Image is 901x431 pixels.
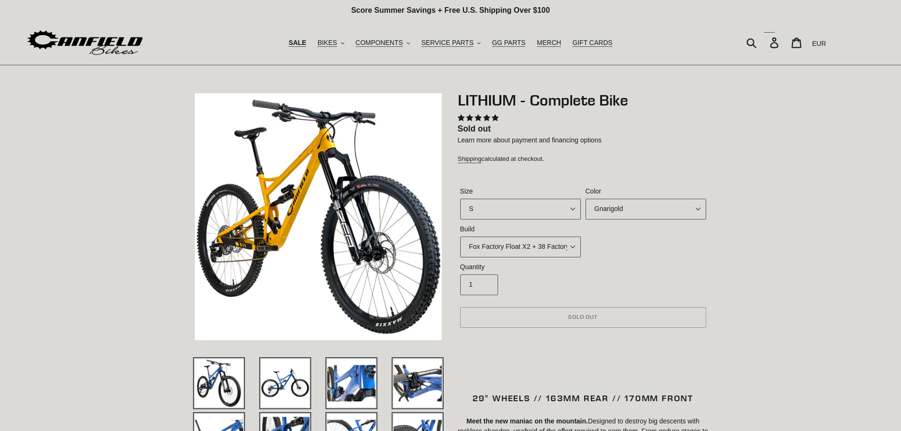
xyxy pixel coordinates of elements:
img: Load image into Gallery viewer, LITHIUM - Complete Bike [259,357,311,409]
label: Quantity [460,262,581,272]
h1: LITHIUM - Complete Bike [458,91,709,109]
a: SALE [284,36,311,49]
span: SERVICE PARTS [421,39,473,47]
button: Sold out [460,307,706,328]
label: Size [460,186,581,196]
span: 5.00 stars [458,114,500,122]
a: MERCH [532,36,566,49]
a: Shipping [458,155,482,163]
img: LITHIUM - Complete Bike [195,93,442,340]
span: GG PARTS [492,39,525,47]
img: Canfield Bikes [26,28,144,58]
a: Learn more about payment and financing options [458,136,602,144]
label: Color [586,186,706,196]
img: Load image into Gallery viewer, LITHIUM - Complete Bike [325,357,377,409]
img: Load image into Gallery viewer, LITHIUM - Complete Bike [193,357,245,409]
img: Load image into Gallery viewer, LITHIUM - Complete Bike [392,357,444,409]
input: Search [752,32,776,53]
div: calculated at checkout. [458,154,709,164]
span: MERCH [537,39,561,47]
span: BIKES [317,39,337,47]
span: COMPONENTS [356,39,403,47]
span: Sold out [458,124,491,133]
span: Sold out [568,313,598,320]
b: Meet the new maniac on the mountain. [466,417,588,425]
a: GIFT CARDS [568,36,617,49]
span: GIFT CARDS [572,39,612,47]
a: GG PARTS [487,36,530,49]
button: SERVICE PARTS [417,36,485,49]
span: 29" WHEELS // 163mm REAR // 170mm FRONT [472,393,693,404]
button: BIKES [313,36,349,49]
label: Build [460,224,581,234]
span: SALE [289,39,306,47]
button: COMPONENTS [351,36,415,49]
